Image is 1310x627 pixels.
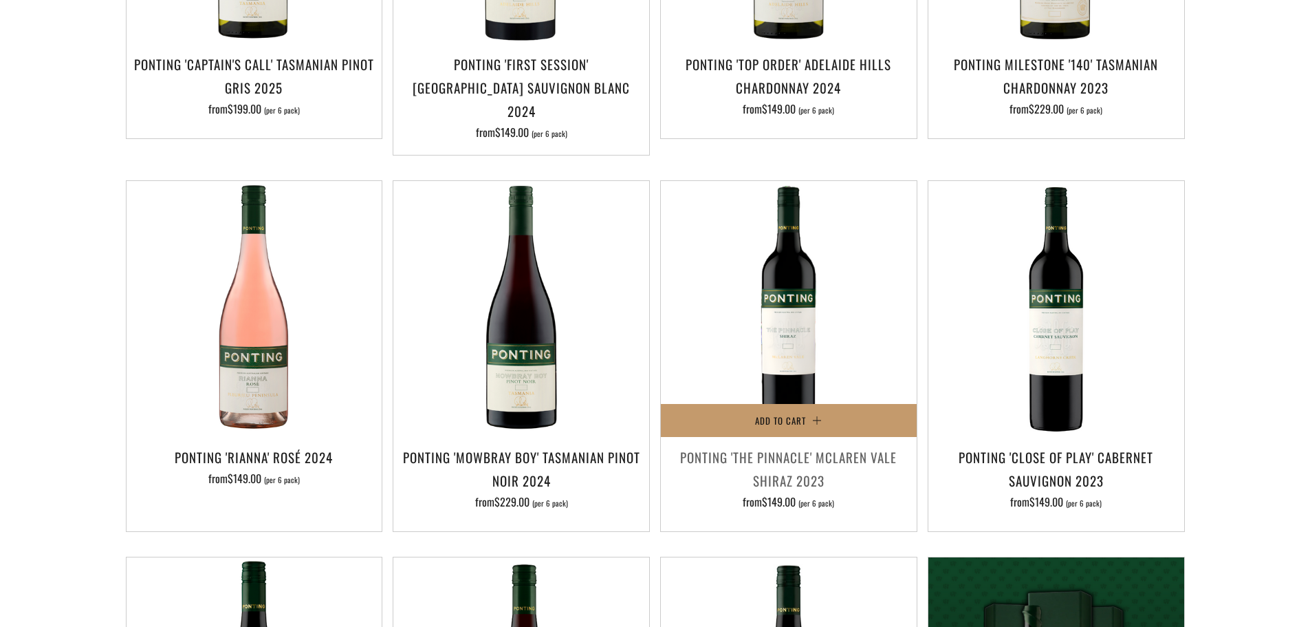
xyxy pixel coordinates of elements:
[476,124,567,140] span: from
[494,493,530,510] span: $229.00
[935,445,1177,492] h3: Ponting 'Close of Play' Cabernet Sauvignon 2023
[661,404,917,437] button: Add to Cart
[127,445,382,514] a: Ponting 'Rianna' Rosé 2024 from$149.00 (per 6 pack)
[1029,100,1064,117] span: $229.00
[228,470,261,487] span: $149.00
[661,445,917,514] a: Ponting 'The Pinnacle' McLaren Vale Shiraz 2023 from$149.00 (per 6 pack)
[495,124,529,140] span: $149.00
[208,100,300,117] span: from
[1029,493,1063,510] span: $149.00
[532,500,568,507] span: (per 6 pack)
[668,52,910,99] h3: Ponting 'Top Order' Adelaide Hills Chardonnay 2024
[133,52,375,99] h3: Ponting 'Captain's Call' Tasmanian Pinot Gris 2025
[228,100,261,117] span: $199.00
[661,52,917,121] a: Ponting 'Top Order' Adelaide Hills Chardonnay 2024 from$149.00 (per 6 pack)
[935,52,1177,99] h3: Ponting Milestone '140' Tasmanian Chardonnay 2023
[208,470,300,487] span: from
[668,445,910,492] h3: Ponting 'The Pinnacle' McLaren Vale Shiraz 2023
[1010,493,1102,510] span: from
[264,107,300,114] span: (per 6 pack)
[532,130,567,138] span: (per 6 pack)
[762,493,796,510] span: $149.00
[928,52,1184,121] a: Ponting Milestone '140' Tasmanian Chardonnay 2023 from$229.00 (per 6 pack)
[762,100,796,117] span: $149.00
[798,500,834,507] span: (per 6 pack)
[743,493,834,510] span: from
[400,52,642,123] h3: Ponting 'First Session' [GEOGRAPHIC_DATA] Sauvignon Blanc 2024
[400,445,642,492] h3: Ponting 'Mowbray Boy' Tasmanian Pinot Noir 2024
[475,493,568,510] span: from
[1009,100,1102,117] span: from
[127,52,382,121] a: Ponting 'Captain's Call' Tasmanian Pinot Gris 2025 from$199.00 (per 6 pack)
[755,414,806,427] span: Add to Cart
[393,445,649,514] a: Ponting 'Mowbray Boy' Tasmanian Pinot Noir 2024 from$229.00 (per 6 pack)
[798,107,834,114] span: (per 6 pack)
[133,445,375,469] h3: Ponting 'Rianna' Rosé 2024
[743,100,834,117] span: from
[1066,500,1102,507] span: (per 6 pack)
[393,52,649,138] a: Ponting 'First Session' [GEOGRAPHIC_DATA] Sauvignon Blanc 2024 from$149.00 (per 6 pack)
[264,476,300,484] span: (per 6 pack)
[928,445,1184,514] a: Ponting 'Close of Play' Cabernet Sauvignon 2023 from$149.00 (per 6 pack)
[1067,107,1102,114] span: (per 6 pack)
